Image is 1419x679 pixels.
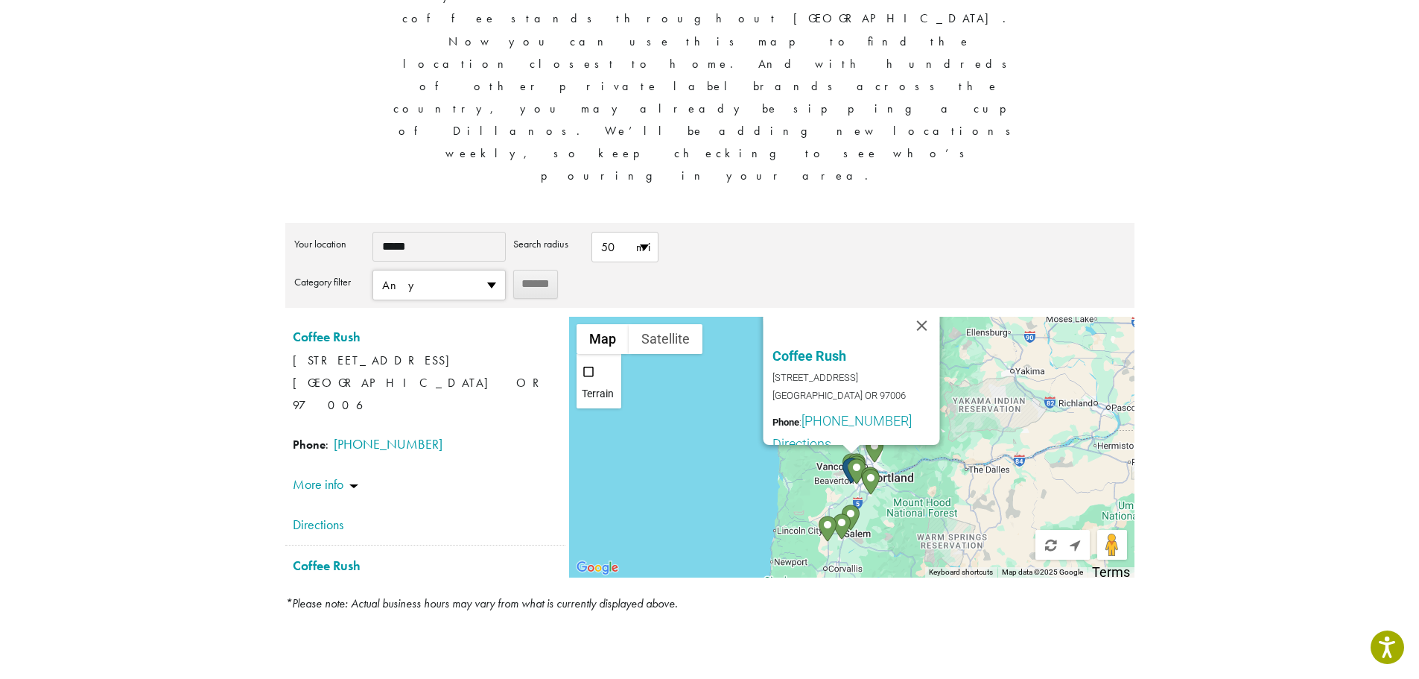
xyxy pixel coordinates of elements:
[293,437,326,452] strong: Phone
[294,232,365,256] label: Your location
[578,356,620,407] li: Terrain
[833,514,851,540] div: Arbor Hut Espresso
[866,437,883,463] div: Dev’s Coffee Bar
[772,436,940,452] a: Directions
[592,233,658,262] span: 50 mi
[772,348,846,364] a: Coffee Rush
[842,458,860,484] div: Start location
[293,350,558,372] span: [STREET_ADDRESS]
[513,232,584,256] label: Search radius
[848,458,866,484] div: Coffee Rush
[861,467,879,493] div: Coffee Rush
[772,413,940,429] span: :
[1092,564,1130,580] a: Terms
[293,476,358,493] a: More info
[293,328,361,345] a: Coffee Rush
[573,558,622,578] img: Google
[293,557,361,574] a: Coffee Rush
[842,505,860,531] div: Willamette Valley Pie Company
[772,417,799,428] strong: Phone
[582,385,614,403] label: Terrain
[1070,539,1080,552] span: 
[285,596,678,611] em: *Please note: Actual business hours may vary from what is currently displayed above.
[848,455,866,481] div: Coffee Rush
[629,324,702,354] button: Show satellite imagery
[904,308,940,344] button: Close
[293,512,558,537] a: Directions
[1002,568,1083,576] span: Map data ©2025 Google
[293,432,558,457] span: :
[577,354,621,408] ul: Show street map
[862,469,880,495] div: Coffee Rush
[373,271,505,300] span: Any
[801,413,912,429] a: [PHONE_NUMBER]
[293,375,549,413] span: [GEOGRAPHIC_DATA] OR 97006
[577,324,629,354] button: Show street map
[573,558,622,578] a: Open this area in Google Maps (opens a new window)
[294,270,365,294] label: Category filter
[929,567,993,578] button: Keyboard shortcuts
[819,516,837,542] div: Bugles Espresso
[772,387,940,405] span: [GEOGRAPHIC_DATA] OR 97006
[1097,530,1127,560] button: Drag Pegman onto the map to open Street View
[1045,539,1057,552] span: 
[334,435,442,452] a: [PHONE_NUMBER]
[772,369,940,387] span: [STREET_ADDRESS]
